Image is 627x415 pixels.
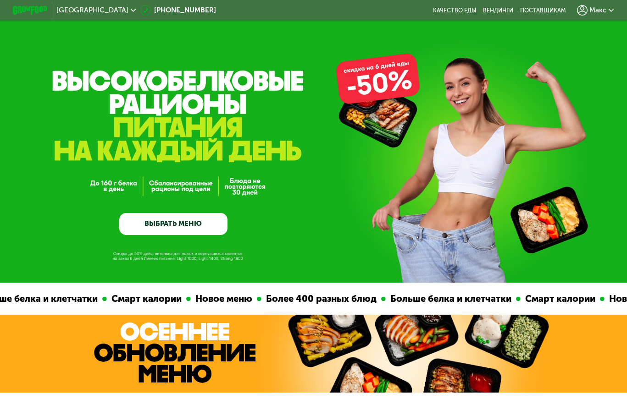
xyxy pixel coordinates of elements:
[520,7,566,14] div: поставщикам
[56,7,128,14] span: [GEOGRAPHIC_DATA]
[140,5,216,16] a: [PHONE_NUMBER]
[483,7,513,14] a: Вендинги
[65,292,144,306] div: Смарт калории
[433,7,476,14] a: Качество еды
[344,292,474,306] div: Больше белка и клетчатки
[478,292,558,306] div: Смарт калории
[219,292,339,306] div: Более 400 разных блюд
[149,292,215,306] div: Новое меню
[119,213,227,235] a: ВЫБРАТЬ МЕНЮ
[589,7,606,14] span: Макс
